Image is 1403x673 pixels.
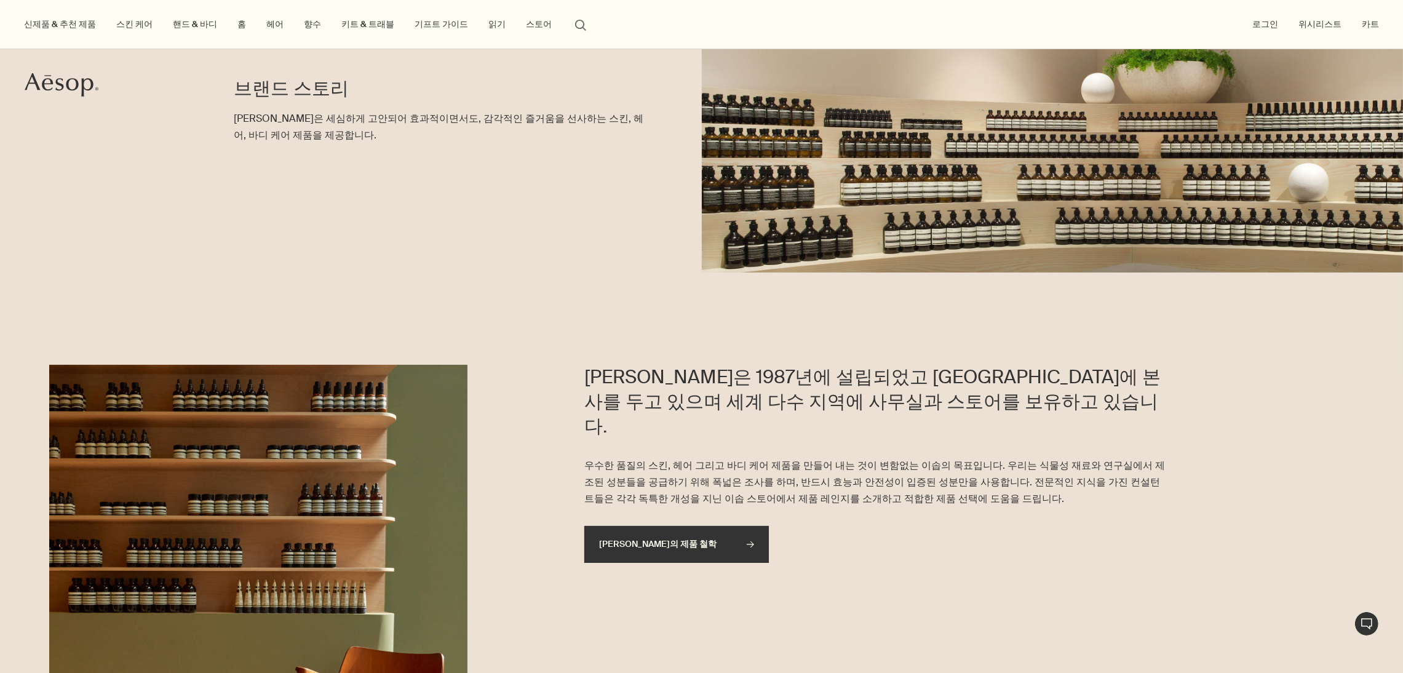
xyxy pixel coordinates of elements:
[1359,16,1381,33] button: 카트
[1354,611,1379,636] button: 1:1 채팅 상담
[114,16,155,33] a: 스킨 케어
[234,110,652,143] p: [PERSON_NAME]은 세심하게 고안되어 효과적이면서도, 감각적인 즐거움을 선사하는 스킨, 헤어, 바디 케어 제품을 제공합니다.
[301,16,324,33] a: 향수
[584,365,1169,439] h2: [PERSON_NAME]은 1987년에 설립되었고 [GEOGRAPHIC_DATA]에 본사를 두고 있으며 세계 다수 지역에 사무실과 스토어를 보유하고 있습니다.
[22,70,101,103] a: Aesop
[584,526,769,563] a: [PERSON_NAME]의 제품 철학
[235,16,248,33] a: 홈
[1296,16,1344,33] a: 위시리스트
[412,16,471,33] a: 기프트 가이드
[1250,16,1281,33] button: 로그인
[264,16,286,33] a: 헤어
[486,16,508,33] a: 읽기
[570,12,592,36] button: 검색창 열기
[584,457,1169,508] p: 우수한 품질의 스킨, 헤어 그리고 바디 케어 제품을 만들어 내는 것이 변함없는 이솝의 목표입니다. 우리는 식물성 재료와 연구실에서 제조된 성분들을 공급하기 위해 폭넓은 조사를...
[22,16,98,33] button: 신제품 & 추천 제품
[523,16,554,33] button: 스토어
[170,16,220,33] a: 핸드 & 바디
[234,76,652,101] h1: 브랜드 스토리
[339,16,397,33] a: 키트 & 트래블
[25,73,98,97] svg: Aesop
